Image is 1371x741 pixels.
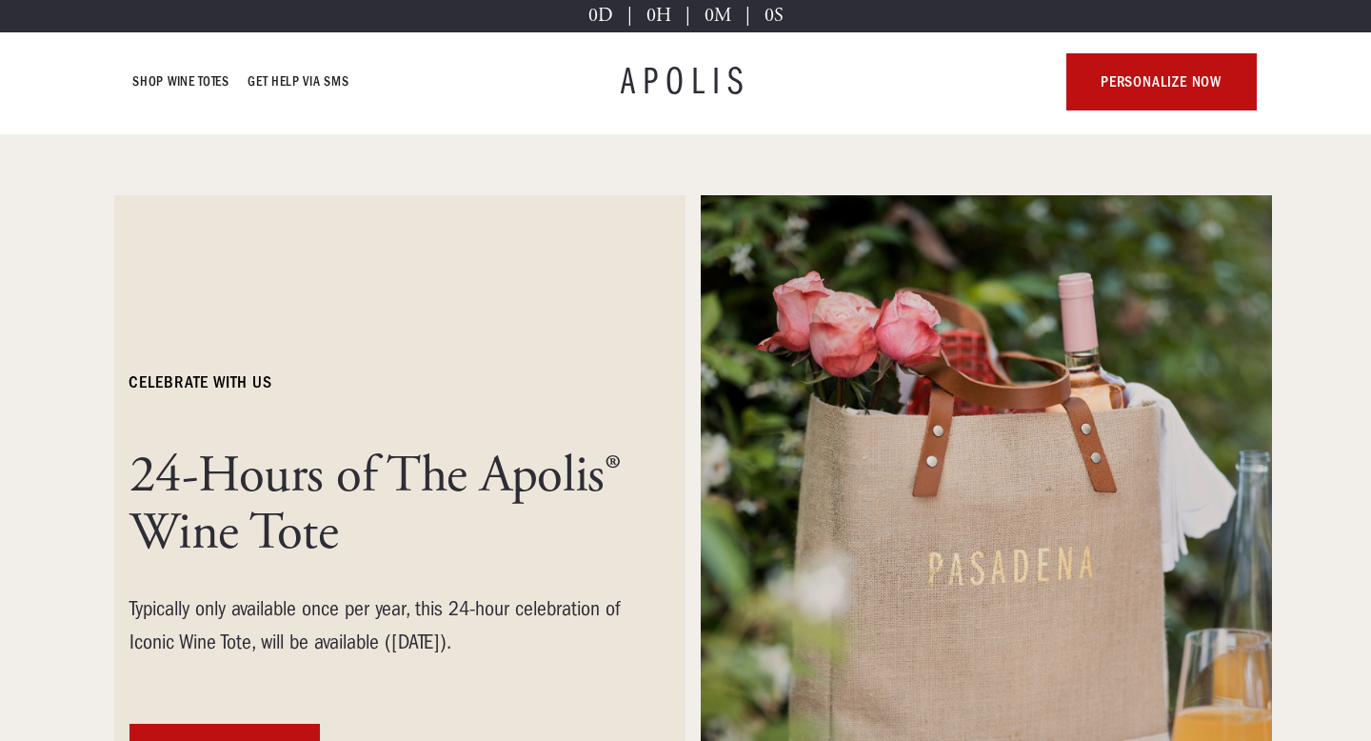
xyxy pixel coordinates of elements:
[129,371,271,394] h6: celebrate with us
[1066,53,1257,110] a: personalize now
[129,448,625,562] h1: 24-Hours of The Apolis® Wine Tote
[129,592,625,659] div: Typically only available once per year, this 24-hour celebration of Iconic Wine Tote, will be ava...
[133,70,229,93] a: Shop Wine Totes
[248,70,349,93] a: GET HELP VIA SMS
[621,63,750,101] a: APOLIS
